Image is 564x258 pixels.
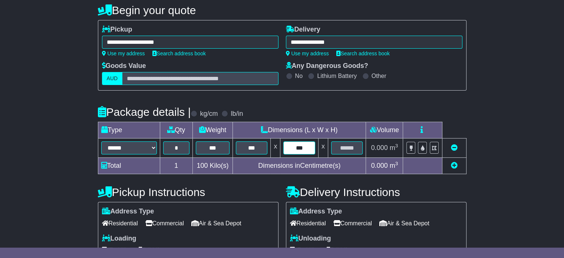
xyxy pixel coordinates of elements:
[102,208,154,216] label: Address Type
[232,122,366,138] td: Dimensions (L x W x H)
[231,110,243,118] label: lb/in
[318,138,328,158] td: x
[102,244,127,256] span: Forklift
[379,218,429,229] span: Air & Sea Depot
[102,50,145,56] a: Use my address
[102,218,138,229] span: Residential
[317,72,357,79] label: Lithium Battery
[197,162,208,169] span: 100
[135,244,161,256] span: Tail Lift
[98,122,160,138] td: Type
[286,26,320,34] label: Delivery
[102,72,123,85] label: AUD
[290,244,315,256] span: Forklift
[98,186,278,198] h4: Pickup Instructions
[295,72,303,79] label: No
[102,26,132,34] label: Pickup
[286,62,368,70] label: Any Dangerous Goods?
[333,218,372,229] span: Commercial
[200,110,218,118] label: kg/cm
[160,122,192,138] td: Qty
[191,218,241,229] span: Air & Sea Depot
[390,144,398,151] span: m
[192,122,232,138] td: Weight
[102,62,146,70] label: Goods Value
[232,158,366,174] td: Dimensions in Centimetre(s)
[286,50,329,56] a: Use my address
[192,158,232,174] td: Kilo(s)
[390,162,398,169] span: m
[451,144,458,151] a: Remove this item
[286,186,466,198] h4: Delivery Instructions
[160,158,192,174] td: 1
[372,72,386,79] label: Other
[336,50,390,56] a: Search address book
[145,218,184,229] span: Commercial
[395,161,398,166] sup: 3
[290,235,331,243] label: Unloading
[366,122,403,138] td: Volume
[152,50,206,56] a: Search address book
[98,4,466,16] h4: Begin your quote
[451,162,458,169] a: Add new item
[371,162,388,169] span: 0.000
[290,218,326,229] span: Residential
[102,235,136,243] label: Loading
[371,144,388,151] span: 0.000
[290,208,342,216] label: Address Type
[323,244,349,256] span: Tail Lift
[98,106,191,118] h4: Package details |
[271,138,280,158] td: x
[395,143,398,148] sup: 3
[98,158,160,174] td: Total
